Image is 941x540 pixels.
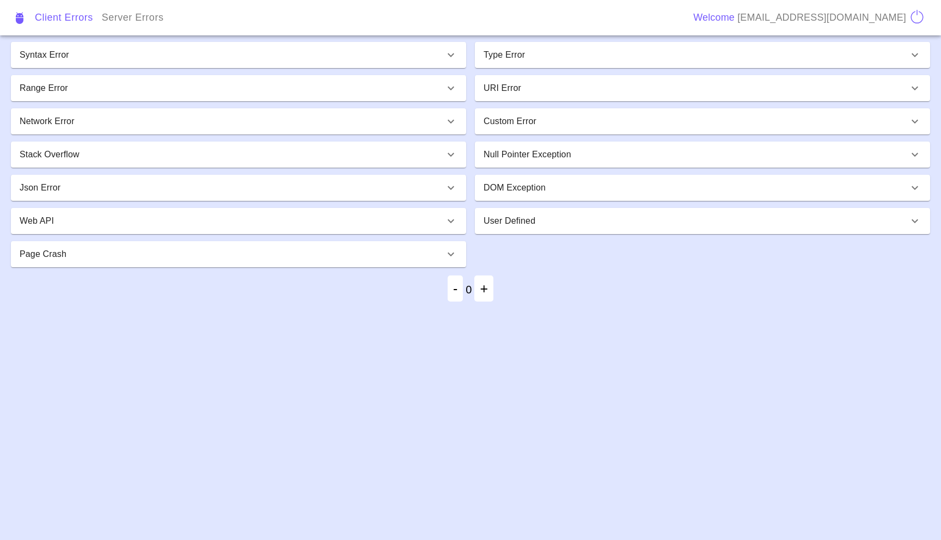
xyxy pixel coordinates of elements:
[20,248,66,261] p: Page Crash
[20,181,60,194] p: Json Error
[11,208,466,234] div: Web API
[484,214,535,228] p: User Defined
[20,115,75,128] p: Network Error
[693,10,735,25] p: Welcome
[20,48,69,62] p: Syntax Error
[475,42,930,68] div: Type Error
[475,208,930,234] div: User Defined
[475,108,930,134] div: Custom Error
[11,75,466,101] div: Range Error
[474,275,493,302] span: +
[466,284,472,296] span: 0
[11,175,466,201] div: Json Error
[865,518,933,540] iframe: Ybug feedback widget
[448,275,463,302] span: -
[475,175,930,201] div: DOM Exception
[20,82,68,95] p: Range Error
[11,42,466,68] div: Syntax Error
[484,181,546,194] p: DOM Exception
[475,75,930,101] div: URI Error
[484,148,571,161] p: Null Pointer Exception
[20,148,80,161] p: Stack Overflow
[735,10,906,25] p: [EMAIL_ADDRESS][DOMAIN_NAME]
[484,82,521,95] p: URI Error
[484,115,536,128] p: Custom Error
[475,142,930,168] div: Null Pointer Exception
[11,108,466,134] div: Network Error
[484,48,525,62] p: Type Error
[11,142,466,168] div: Stack Overflow
[11,241,466,267] div: Page Crash
[20,214,54,228] p: Web API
